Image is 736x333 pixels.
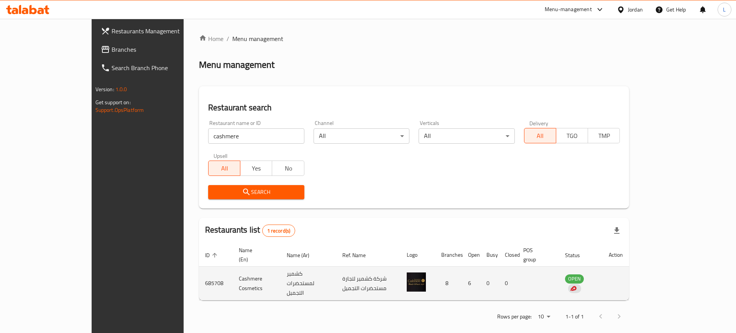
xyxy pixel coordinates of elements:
button: TMP [588,128,620,143]
span: ID [205,251,220,260]
nav: breadcrumb [199,34,629,43]
a: Search Branch Phone [95,59,215,77]
span: Name (En) [239,246,271,264]
span: Search [214,187,298,197]
td: 8 [435,267,462,300]
td: كشمير لمستحضرات التجميل [281,267,336,300]
th: Logo [401,243,435,267]
h2: Menu management [199,59,274,71]
span: Branches [112,45,209,54]
span: POS group [523,246,550,264]
td: 0 [480,267,499,300]
div: Total records count [262,225,296,237]
td: 685708 [199,267,233,300]
th: Branches [435,243,462,267]
span: 1 record(s) [263,227,295,235]
th: Action [603,243,629,267]
img: delivery hero logo [570,285,577,292]
span: Ref. Name [342,251,376,260]
h2: Restaurants list [205,224,295,237]
p: Rows per page: [497,312,532,322]
td: Cashmere Cosmetics [233,267,281,300]
span: Restaurants Management [112,26,209,36]
span: TGO [559,130,585,141]
label: Delivery [529,120,549,126]
span: Name (Ar) [287,251,319,260]
td: 6 [462,267,480,300]
span: All [212,163,237,174]
td: شركة كشمير لتجارة مستحضرات التجميل [336,267,400,300]
span: TMP [591,130,617,141]
button: All [524,128,556,143]
label: Upsell [214,153,228,158]
input: Search for restaurant name or ID.. [208,128,304,144]
a: Support.OpsPlatform [95,105,144,115]
div: Rows per page: [535,311,553,323]
div: Menu-management [545,5,592,14]
li: / [227,34,229,43]
td: 0 [499,267,517,300]
a: Restaurants Management [95,22,215,40]
div: Export file [608,221,626,240]
span: L [723,5,726,14]
p: 1-1 of 1 [565,312,584,322]
th: Open [462,243,480,267]
h2: Restaurant search [208,102,620,113]
div: Indicates that the vendor menu management has been moved to DH Catalog service [568,284,581,293]
span: Get support on: [95,97,131,107]
span: All [527,130,553,141]
span: Yes [243,163,269,174]
div: All [314,128,410,144]
span: OPEN [565,274,584,283]
span: No [275,163,301,174]
div: Jordan [628,5,643,14]
th: Busy [480,243,499,267]
button: No [272,161,304,176]
a: Branches [95,40,215,59]
span: 1.0.0 [115,84,127,94]
span: Version: [95,84,114,94]
button: Search [208,185,304,199]
span: Menu management [232,34,283,43]
button: Yes [240,161,272,176]
table: enhanced table [199,243,629,300]
div: All [419,128,515,144]
img: Cashmere Cosmetics [407,272,426,292]
th: Closed [499,243,517,267]
button: All [208,161,240,176]
div: OPEN [565,274,584,284]
span: Search Branch Phone [112,63,209,72]
span: Status [565,251,590,260]
button: TGO [556,128,588,143]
